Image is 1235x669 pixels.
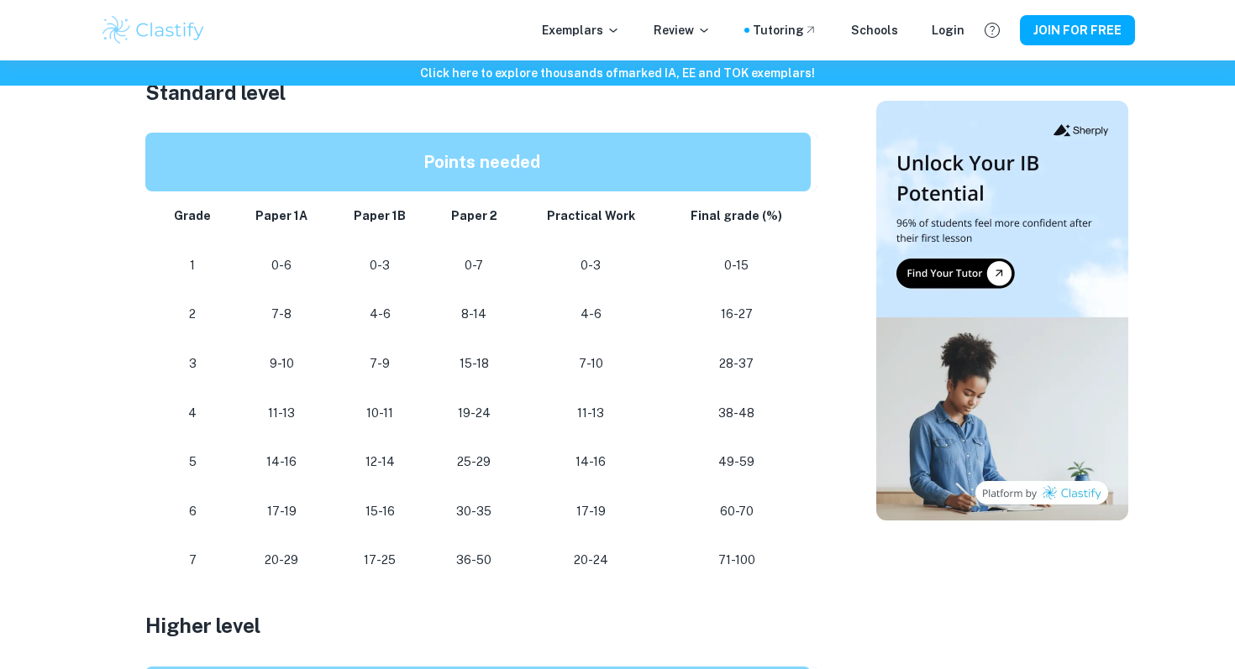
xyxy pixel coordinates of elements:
[246,303,318,326] p: 7-8
[344,254,416,277] p: 0-3
[166,500,219,523] p: 6
[246,254,318,277] p: 0-6
[675,254,797,277] p: 0-15
[1020,15,1135,45] button: JOIN FOR FREE
[851,21,898,39] a: Schools
[166,303,219,326] p: 2
[3,64,1232,82] h6: Click here to explore thousands of marked IA, EE and TOK exemplars !
[166,353,219,375] p: 3
[533,254,649,277] p: 0-3
[753,21,817,39] a: Tutoring
[344,451,416,473] p: 12-14
[675,500,797,523] p: 60-70
[533,451,649,473] p: 14-16
[675,402,797,425] p: 38-48
[442,353,506,375] p: 15-18
[354,209,406,222] strong: Paper 1B
[255,209,307,222] strong: Paper 1A
[344,303,416,326] p: 4-6
[344,549,416,572] p: 17-25
[246,500,318,523] p: 17-19
[166,451,219,473] p: 5
[246,451,318,473] p: 14-16
[533,500,649,523] p: 17-19
[691,209,782,222] strong: Final grade (%)
[442,254,506,277] p: 0-7
[145,610,817,640] h3: Higher level
[675,303,797,326] p: 16-27
[344,500,416,523] p: 15-16
[675,451,797,473] p: 49-59
[675,353,797,375] p: 28-37
[166,254,219,277] p: 1
[100,13,207,47] img: Clastify logo
[978,16,1006,44] button: Help and Feedback
[442,303,506,326] p: 8-14
[246,353,318,375] p: 9-10
[547,209,635,222] strong: Practical Work
[442,451,506,473] p: 25-29
[344,402,416,425] p: 10-11
[654,21,711,39] p: Review
[533,303,649,326] p: 4-6
[542,21,620,39] p: Exemplars
[533,353,649,375] p: 7-10
[344,353,416,375] p: 7-9
[533,402,649,425] p: 11-13
[246,402,318,425] p: 11-13
[442,500,506,523] p: 30-35
[246,549,318,572] p: 20-29
[174,209,211,222] strong: Grade
[932,21,964,39] a: Login
[166,402,219,425] p: 4
[145,81,286,104] span: Standard level
[533,549,649,572] p: 20-24
[442,402,506,425] p: 19-24
[451,209,497,222] strong: Paper 2
[166,549,219,572] p: 7
[675,549,797,572] p: 71-100
[876,101,1128,520] img: Thumbnail
[423,152,540,172] strong: Points needed
[442,549,506,572] p: 36-50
